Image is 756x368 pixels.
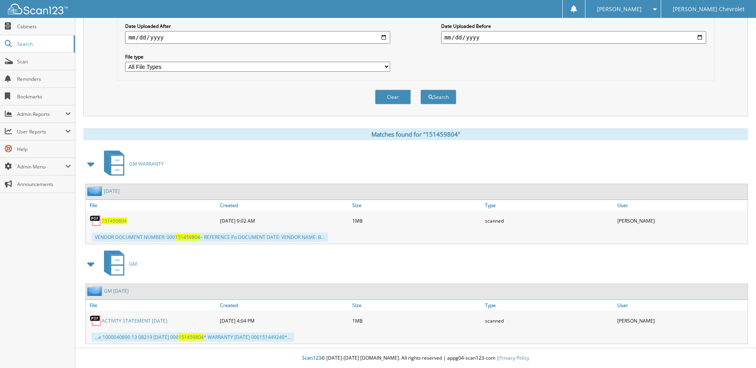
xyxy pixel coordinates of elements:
[17,128,65,135] span: User Reports
[350,300,483,311] a: Size
[483,313,615,329] div: scanned
[218,213,350,229] div: [DATE] 9:02 AM
[615,300,748,311] a: User
[102,217,127,224] a: 151459804
[673,7,744,12] span: [PERSON_NAME] Chevrolet
[17,111,65,117] span: Admin Reports
[83,128,748,140] div: Matches found for "151459804"
[87,286,104,296] img: folder2.png
[350,313,483,329] div: 1MB
[17,41,70,47] span: Search
[175,234,200,241] span: 151459804
[218,200,350,211] a: Created
[483,213,615,229] div: scanned
[86,300,218,311] a: File
[350,200,483,211] a: Size
[99,148,164,180] a: GM WARRANTY
[90,315,102,327] img: PDF.png
[17,163,65,170] span: Admin Menu
[17,181,71,188] span: Announcements
[99,248,137,280] a: GM
[87,186,104,196] img: folder2.png
[350,213,483,229] div: 1MB
[218,300,350,311] a: Created
[92,333,294,342] div: ...e 1000040890 13 08219 [DATE] 000 * WARRANTY [DATE] 000151449240*...
[597,7,642,12] span: [PERSON_NAME]
[104,188,120,194] a: [DATE]
[716,330,756,368] iframe: Chat Widget
[17,93,71,100] span: Bookmarks
[441,31,706,44] input: end
[75,348,756,368] div: © [DATE]-[DATE] [DOMAIN_NAME]. All rights reserved | appg04-scan123-com |
[375,90,411,104] button: Clear
[129,161,164,167] span: GM WARRANTY
[179,334,204,341] span: 151459804
[302,354,321,361] span: Scan123
[17,76,71,82] span: Reminders
[17,146,71,153] span: Help
[17,23,71,30] span: Cabinets
[615,313,748,329] div: [PERSON_NAME]
[420,90,456,104] button: Search
[86,200,218,211] a: File
[218,313,350,329] div: [DATE] 4:04 PM
[8,4,68,14] img: scan123-logo-white.svg
[125,53,390,60] label: File type
[92,233,328,242] div: VENDOR DOCUMENT NUMBER: 000 ~ REFERENCE Po DOCUMENT DATE: VENDOR NAME: B...
[483,300,615,311] a: Type
[441,23,706,29] label: Date Uploaded Before
[17,58,71,65] span: Scan
[483,200,615,211] a: Type
[615,200,748,211] a: User
[615,213,748,229] div: [PERSON_NAME]
[102,317,167,324] a: ACTIVITY STATEMENT [DATE]
[129,260,137,267] span: GM
[104,288,129,294] a: GM [DATE]
[125,31,390,44] input: start
[90,215,102,227] img: PDF.png
[125,23,390,29] label: Date Uploaded After
[499,354,529,361] a: Privacy Policy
